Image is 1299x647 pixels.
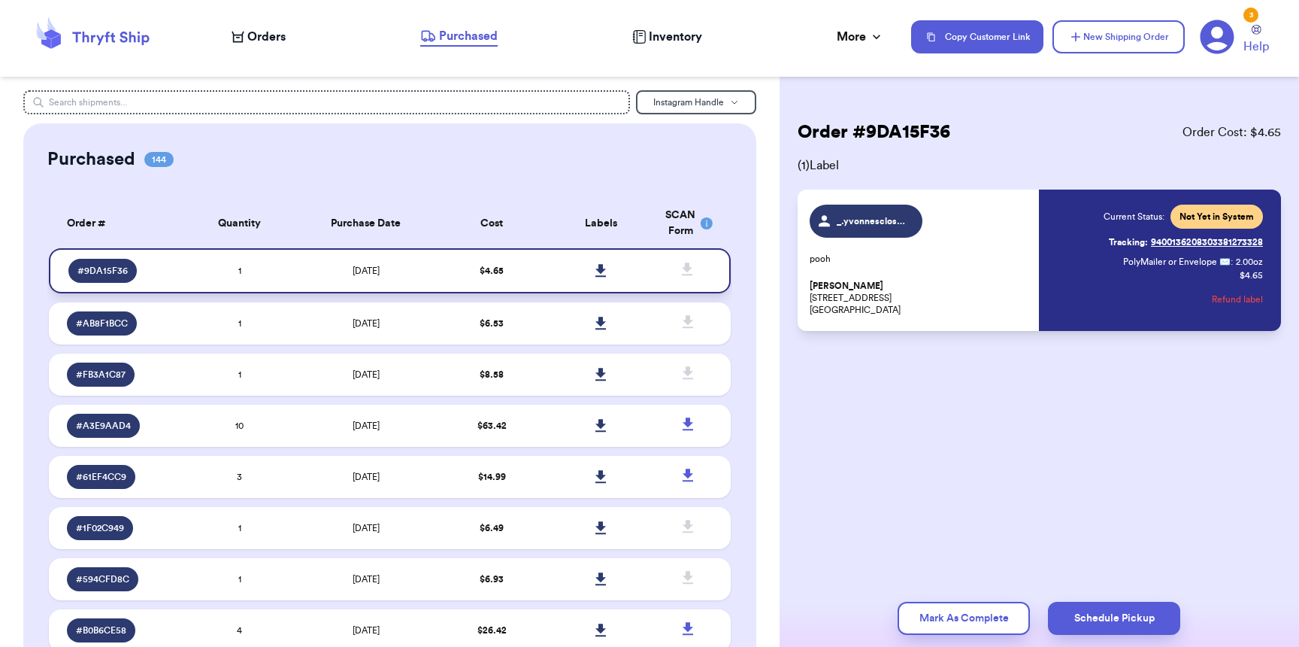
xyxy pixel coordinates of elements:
[1179,211,1254,223] span: Not Yet in System
[235,421,244,430] span: 10
[837,215,908,227] span: _.yvonnesclosett
[810,253,1031,265] p: pooh
[1052,20,1185,53] button: New Shipping Order
[238,575,241,584] span: 1
[810,280,1031,316] p: [STREET_ADDRESS] [GEOGRAPHIC_DATA]
[420,27,498,47] a: Purchased
[837,28,884,46] div: More
[632,28,702,46] a: Inventory
[438,199,547,248] th: Cost
[238,370,241,379] span: 1
[353,472,380,481] span: [DATE]
[665,208,713,239] div: SCAN Form
[1236,256,1263,268] span: 2.00 oz
[439,27,498,45] span: Purchased
[232,28,286,46] a: Orders
[810,281,883,292] span: [PERSON_NAME]
[47,147,135,172] h2: Purchased
[1109,230,1263,254] a: Tracking:9400136208303381273328
[480,319,504,328] span: $ 6.53
[237,626,242,635] span: 4
[238,266,241,275] span: 1
[76,317,128,330] span: # AB8F1BCC
[1200,20,1234,54] a: 3
[76,369,126,381] span: # FB3A1C87
[353,421,380,430] span: [DATE]
[1212,283,1263,316] button: Refund label
[76,471,126,483] span: # 61EF4CC9
[480,575,504,584] span: $ 6.93
[294,199,437,248] th: Purchase Date
[1109,236,1148,248] span: Tracking:
[1123,257,1231,266] span: PolyMailer or Envelope ✉️
[1243,8,1258,23] div: 3
[76,420,131,432] span: # A3E9AAD4
[653,98,724,107] span: Instagram Handle
[353,266,380,275] span: [DATE]
[477,626,507,635] span: $ 26.42
[353,524,380,533] span: [DATE]
[23,90,630,114] input: Search shipments...
[1048,602,1180,635] button: Schedule Pickup
[480,266,504,275] span: $ 4.65
[480,370,504,379] span: $ 8.58
[478,472,506,481] span: $ 14.99
[798,120,950,144] h2: Order # 9DA15F36
[547,199,656,248] th: Labels
[76,522,124,534] span: # 1F02C949
[353,370,380,379] span: [DATE]
[185,199,294,248] th: Quantity
[353,626,380,635] span: [DATE]
[144,152,174,167] span: 144
[353,319,380,328] span: [DATE]
[477,421,507,430] span: $ 63.42
[49,199,185,248] th: Order #
[1231,256,1233,268] span: :
[238,524,241,533] span: 1
[1240,269,1263,281] p: $ 4.65
[649,28,702,46] span: Inventory
[1104,211,1164,223] span: Current Status:
[636,90,756,114] button: Instagram Handle
[76,624,126,636] span: # B0B6CE58
[247,28,286,46] span: Orders
[798,156,1281,175] span: ( 1 ) Label
[1243,38,1269,56] span: Help
[237,472,242,481] span: 3
[1243,25,1269,56] a: Help
[1182,123,1281,141] span: Order Cost: $ 4.65
[898,602,1030,635] button: Mark As Complete
[353,575,380,584] span: [DATE]
[77,265,128,277] span: # 9DA15F36
[76,573,129,585] span: # 594CFD8C
[238,319,241,328] span: 1
[480,524,504,533] span: $ 6.49
[911,20,1043,53] button: Copy Customer Link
